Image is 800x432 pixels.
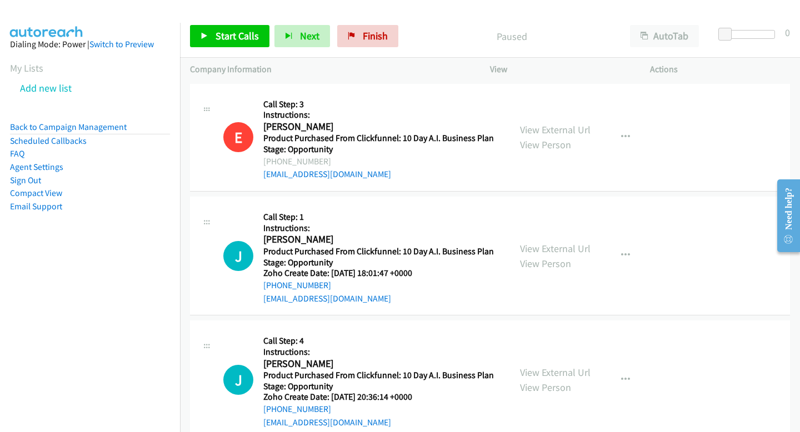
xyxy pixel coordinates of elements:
h5: Product Purchased From Clickfunnel: 10 Day A.I. Business Plan [263,370,494,381]
button: Next [274,25,330,47]
p: View [490,63,630,76]
h5: Product Purchased From Clickfunnel: 10 Day A.I. Business Plan [263,133,494,144]
a: My Lists [10,62,43,74]
a: [PHONE_NUMBER] [263,404,331,414]
a: View External Url [520,123,591,136]
div: Delay between calls (in seconds) [724,30,775,39]
h5: Instructions: [263,346,494,358]
p: Actions [650,63,790,76]
h5: Zoho Create Date: [DATE] 20:36:14 +0000 [263,391,494,403]
h5: Zoho Create Date: [DATE] 18:01:47 +0000 [263,268,494,279]
a: Sign Out [10,175,41,185]
div: This number is on the do not call list [223,122,253,152]
div: The call is yet to be attempted [223,365,253,395]
p: Paused [413,29,610,44]
a: Back to Campaign Management [10,122,127,132]
a: Email Support [10,201,62,212]
span: Start Calls [216,29,259,42]
a: Compact View [10,188,62,198]
a: View External Url [520,242,591,255]
a: [EMAIL_ADDRESS][DOMAIN_NAME] [263,293,391,304]
p: Company Information [190,63,470,76]
h5: Call Step: 1 [263,212,494,223]
a: Agent Settings [10,162,63,172]
h2: [PERSON_NAME] [263,358,490,370]
a: View Person [520,257,571,270]
a: [EMAIL_ADDRESS][DOMAIN_NAME] [263,417,391,428]
a: [PHONE_NUMBER] [263,280,331,290]
h5: Call Step: 3 [263,99,494,110]
h1: E [223,122,253,152]
h5: Instructions: [263,223,494,234]
h5: Stage: Opportunity [263,381,494,392]
iframe: Resource Center [768,172,800,260]
div: 0 [785,25,790,40]
a: Scheduled Callbacks [10,135,87,146]
div: [PHONE_NUMBER] [263,155,494,168]
span: Next [300,29,319,42]
a: [EMAIL_ADDRESS][DOMAIN_NAME] [263,169,391,179]
a: Start Calls [190,25,269,47]
button: AutoTab [630,25,699,47]
a: View Person [520,138,571,151]
h1: J [223,241,253,271]
a: Switch to Preview [89,39,154,49]
a: View External Url [520,366,591,379]
div: The call is yet to be attempted [223,241,253,271]
h2: [PERSON_NAME] [263,120,490,133]
h5: Product Purchased From Clickfunnel: 10 Day A.I. Business Plan [263,246,494,257]
a: View Person [520,381,571,394]
a: Finish [337,25,398,47]
div: Dialing Mode: Power | [10,38,170,51]
h2: [PERSON_NAME] [263,233,490,246]
h5: Stage: Opportunity [263,257,494,268]
a: Add new list [20,82,72,94]
a: FAQ [10,148,24,159]
h1: J [223,365,253,395]
span: Finish [363,29,388,42]
h5: Instructions: [263,109,494,120]
h5: Stage: Opportunity [263,144,494,155]
h5: Call Step: 4 [263,335,494,346]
